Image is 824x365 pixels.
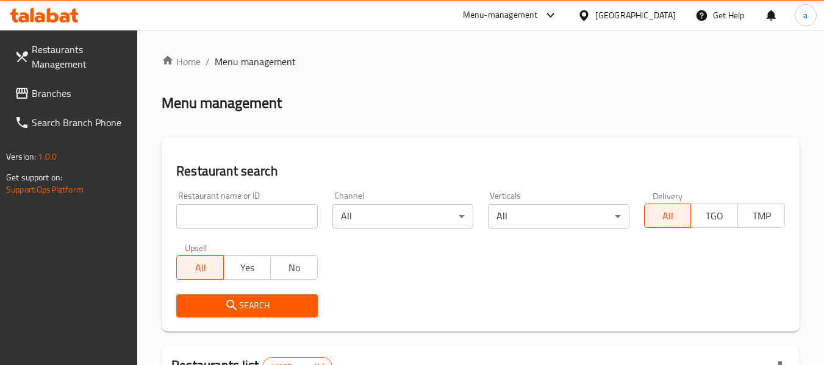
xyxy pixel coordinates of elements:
[5,79,138,108] a: Branches
[176,162,785,180] h2: Restaurant search
[276,259,313,277] span: No
[162,54,800,69] nav: breadcrumb
[223,255,271,280] button: Yes
[206,54,210,69] li: /
[186,298,307,313] span: Search
[5,108,138,137] a: Search Branch Phone
[32,86,128,101] span: Branches
[690,204,738,228] button: TGO
[185,243,207,252] label: Upsell
[737,204,785,228] button: TMP
[162,54,201,69] a: Home
[38,149,57,165] span: 1.0.0
[743,207,780,225] span: TMP
[488,204,629,229] div: All
[332,204,473,229] div: All
[176,204,317,229] input: Search for restaurant name or ID..
[215,54,296,69] span: Menu management
[696,207,733,225] span: TGO
[650,207,687,225] span: All
[644,204,692,228] button: All
[32,115,128,130] span: Search Branch Phone
[595,9,676,22] div: [GEOGRAPHIC_DATA]
[6,169,62,185] span: Get support on:
[6,182,84,197] a: Support.OpsPlatform
[176,255,224,280] button: All
[162,93,282,113] h2: Menu management
[6,149,36,165] span: Version:
[653,191,683,200] label: Delivery
[176,294,317,317] button: Search
[229,259,266,277] span: Yes
[5,35,138,79] a: Restaurants Management
[270,255,318,280] button: No
[803,9,808,22] span: a
[32,42,128,71] span: Restaurants Management
[463,8,538,23] div: Menu-management
[182,259,219,277] span: All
